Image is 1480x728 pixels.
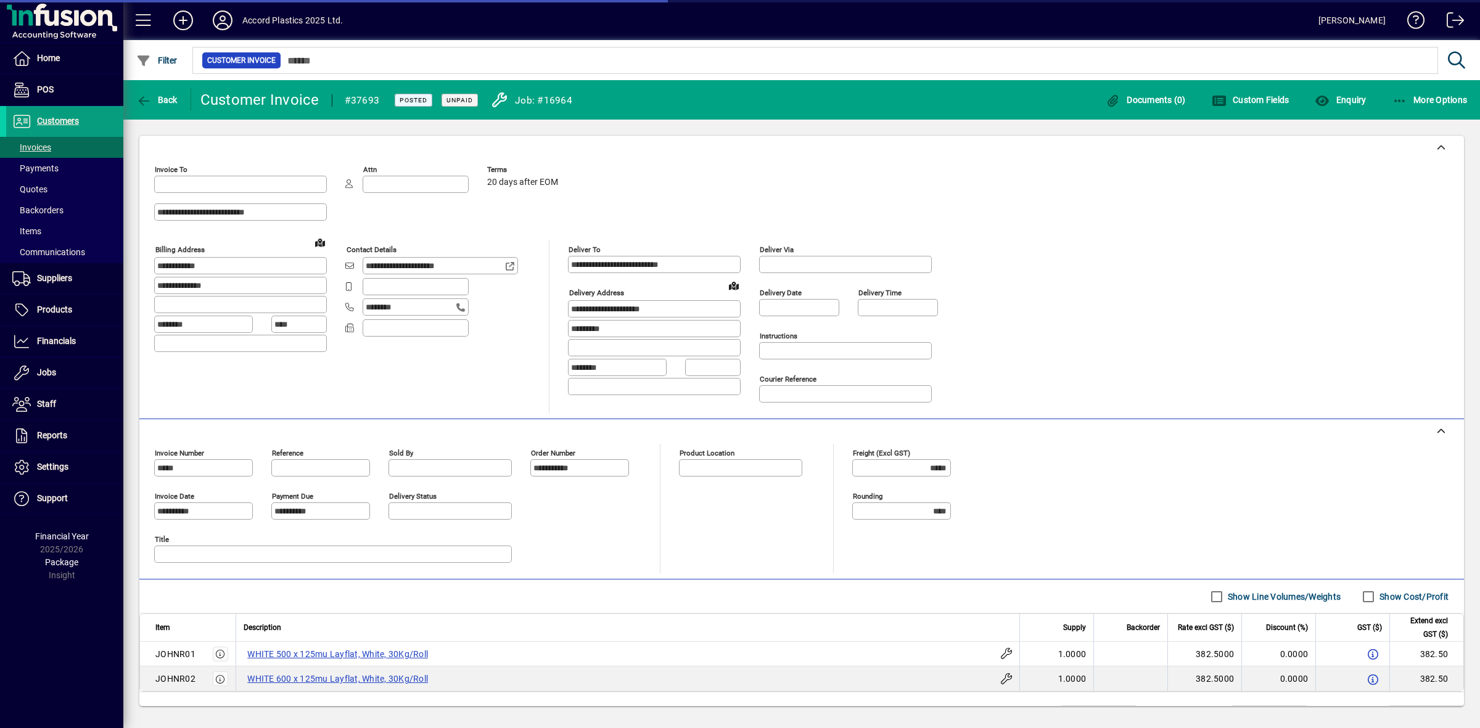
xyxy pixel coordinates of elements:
span: Financial Year [35,531,89,541]
span: Invoices [12,142,51,152]
mat-label: Deliver To [569,245,601,254]
button: Filter [133,49,181,72]
span: Description [244,621,281,634]
a: View on map [310,232,330,252]
a: Reports [6,420,123,451]
mat-label: Order number [531,449,575,457]
span: Support [37,493,68,503]
button: Add [163,9,203,31]
span: Communications [12,247,85,257]
a: Logout [1437,2,1465,43]
a: Job: #16964 [481,88,575,112]
span: Extend excl GST ($) [1397,614,1448,641]
a: Products [6,295,123,325]
mat-label: Invoice date [155,492,194,501]
td: 0.0000 [1241,666,1315,691]
span: Unpaid [446,96,473,104]
span: Package [45,557,78,567]
mat-label: Invoice To [155,165,187,174]
a: Settings [6,452,123,483]
div: 382.5000 [1175,648,1234,660]
label: WHITE 600 x 125mu Layflat, White, 30Kg/Roll [244,671,432,686]
mat-label: Delivery date [760,288,802,297]
span: Customer Invoice [207,54,276,67]
button: Custom Fields [1209,89,1293,111]
mat-label: Reference [272,449,303,457]
mat-label: Delivery status [389,492,437,501]
a: Support [6,483,123,514]
mat-label: Deliver via [760,245,794,254]
div: Job: #16964 [515,91,572,110]
span: Home [37,53,60,63]
button: Enquiry [1312,89,1369,111]
span: Terms [487,166,561,174]
div: #37693 [345,91,380,110]
a: Jobs [6,358,123,388]
span: 20 days after EOM [487,178,558,187]
mat-label: Invoice number [155,449,204,457]
td: Total Volume [988,706,1062,721]
span: Backorder [1127,621,1160,634]
a: Communications [6,242,123,263]
span: Jobs [37,367,56,377]
span: Suppliers [37,273,72,283]
span: Documents (0) [1106,95,1186,105]
mat-label: Title [155,535,169,544]
button: Back [133,89,181,111]
span: Reports [37,430,67,440]
label: WHITE 500 x 125mu Layflat, White, 30Kg/Roll [244,647,432,661]
td: 382.50 [1389,642,1463,666]
td: 0.0000 [1241,642,1315,666]
a: Staff [6,389,123,420]
div: 382.5000 [1175,673,1234,685]
app-page-header-button: Back [123,89,191,111]
span: GST ($) [1357,621,1382,634]
span: Enquiry [1315,95,1366,105]
span: Custom Fields [1212,95,1289,105]
a: Suppliers [6,263,123,294]
div: JOHNR01 [155,648,195,660]
div: [PERSON_NAME] [1318,10,1386,30]
mat-label: Instructions [760,332,797,340]
a: View on map [724,276,744,295]
mat-label: Sold by [389,449,413,457]
span: Rate excl GST ($) [1178,621,1234,634]
button: More Options [1389,89,1471,111]
mat-label: Delivery time [858,288,902,297]
label: Show Line Volumes/Weights [1225,591,1341,603]
span: Items [12,226,41,236]
button: Documents (0) [1103,89,1189,111]
div: Accord Plastics 2025 Ltd. [242,10,343,30]
a: Knowledge Base [1398,2,1425,43]
span: Filter [136,55,178,65]
mat-label: Rounding [853,492,882,501]
label: Show Cost/Profit [1377,591,1449,603]
mat-label: Payment due [272,492,313,501]
a: Home [6,43,123,74]
a: Quotes [6,179,123,200]
span: Settings [37,462,68,472]
a: Backorders [6,200,123,221]
span: Payments [12,163,59,173]
div: Customer Invoice [200,90,319,110]
a: POS [6,75,123,105]
mat-label: Freight (excl GST) [853,449,910,457]
span: Customers [37,116,79,126]
td: 382.50 [1389,666,1463,691]
span: Supply [1063,621,1086,634]
td: 816.03 [1390,706,1464,721]
span: Backorders [12,205,64,215]
mat-label: Courier Reference [760,375,816,383]
span: Quotes [12,184,47,194]
button: Profile [203,9,242,31]
span: Item [155,621,170,634]
span: Financials [37,336,76,346]
span: More Options [1392,95,1468,105]
div: JOHNR02 [155,673,195,685]
td: 51.03 [1232,706,1306,721]
span: 1.0000 [1058,673,1087,685]
a: Items [6,221,123,242]
span: POS [37,84,54,94]
span: Back [136,95,178,105]
span: Products [37,305,72,314]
